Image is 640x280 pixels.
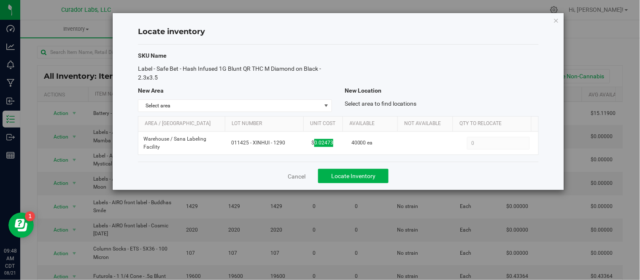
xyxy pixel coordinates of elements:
[345,87,381,94] span: New Location
[8,213,34,238] iframe: Resource center
[143,135,221,151] span: Warehouse / Sana Labeling Facility
[138,100,321,112] span: Select area
[138,87,164,94] span: New Area
[25,211,35,221] iframe: Resource center unread badge
[321,100,332,112] span: select
[350,120,395,127] a: Available
[405,120,450,127] a: Not Available
[345,100,417,107] span: Select area to find locations
[318,169,389,183] button: Locate Inventory
[288,172,305,181] a: Cancel
[311,139,333,147] span: $0.02473
[331,173,375,179] span: Locate Inventory
[138,27,539,37] h4: Locate inventory
[231,139,301,147] span: 011425 - XINHUI - 1290
[232,120,300,127] a: Lot Number
[138,52,167,59] span: SKU Name
[351,139,373,147] span: 40000 ea
[145,120,221,127] a: Area / [GEOGRAPHIC_DATA]
[310,120,340,127] a: Unit Cost
[138,65,321,81] span: Label - Safe Bet - Hash Infused 1G Blunt QR THC M Diamond on Black - 2.3x3.5
[459,120,528,127] a: Qty to Relocate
